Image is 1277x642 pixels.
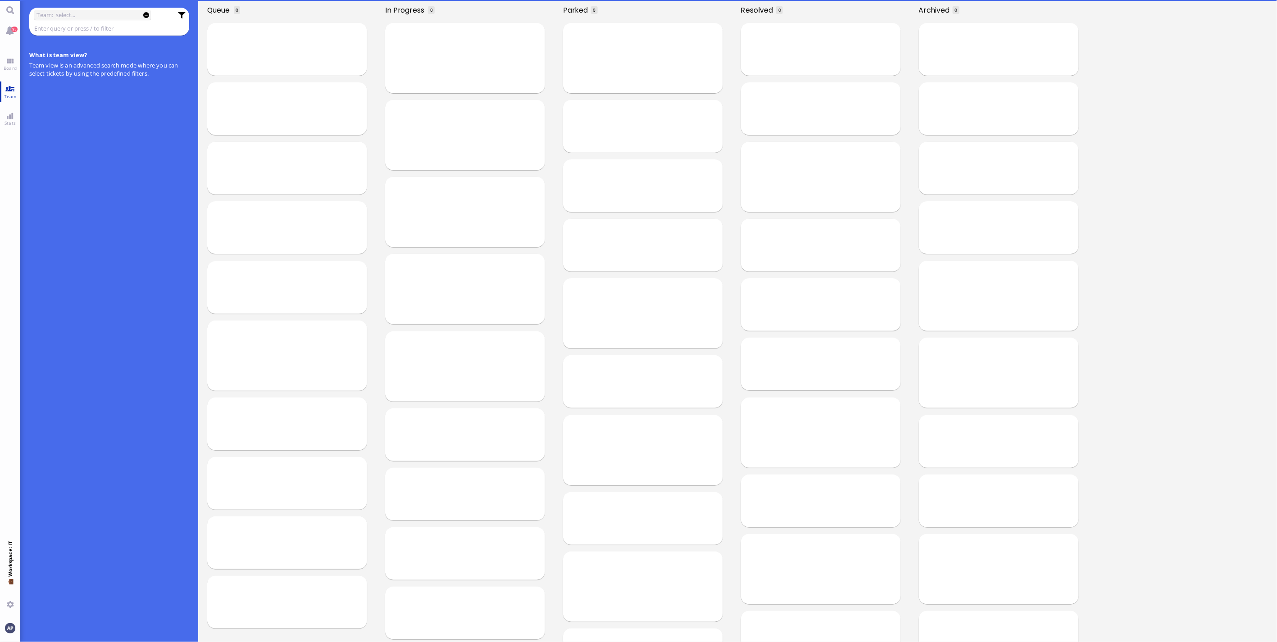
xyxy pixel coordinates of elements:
[29,51,190,59] h4: What is team view?
[236,7,238,13] span: 0
[207,5,233,15] span: Queue
[11,27,18,32] span: 95
[7,577,14,597] span: 💼 Workspace: IT
[385,5,427,15] span: In progress
[34,23,173,33] input: Enter query or press / to filter
[5,623,15,633] img: You
[36,10,53,20] label: Team:
[563,5,591,15] span: Parked
[593,7,596,13] span: 0
[919,5,953,15] span: Archived
[778,7,781,13] span: 0
[2,93,19,99] span: Team
[2,120,18,126] span: Stats
[955,7,958,13] span: 0
[1,65,19,71] span: Board
[741,5,777,15] span: Resolved
[56,10,135,20] input: select...
[29,61,190,77] p: Team view is an advanced search mode where you can select tickets by using the predefined filters.
[430,7,433,13] span: 0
